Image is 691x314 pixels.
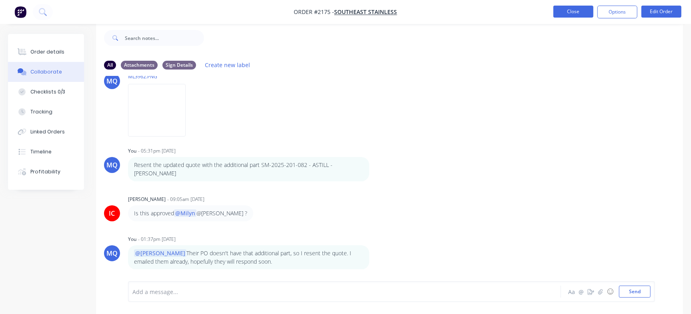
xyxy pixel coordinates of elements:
button: Timeline [8,142,84,162]
div: - 01:37pm [DATE] [138,236,176,243]
button: Send [619,286,651,298]
p: Their PO doesn't have that additional part, so I resent the quote. I emailed them already, hopefu... [134,249,363,266]
div: Timeline [30,148,52,155]
img: Factory [14,6,26,18]
button: Order details [8,42,84,62]
div: [PERSON_NAME] [128,196,166,203]
p: ML3962.PNG [128,73,194,80]
button: Create new label [201,60,254,70]
span: @[PERSON_NAME] [134,249,186,257]
button: Checklists 0/3 [8,82,84,102]
button: Close [553,6,593,18]
div: Profitability [30,168,60,175]
div: MQ [106,248,118,258]
div: Linked Orders [30,128,65,135]
a: Southeast Stainless [334,8,397,16]
div: MQ [106,160,118,170]
button: Edit Order [641,6,681,18]
div: All [104,61,116,70]
span: @Milyn [174,209,196,217]
button: Options [597,6,637,18]
div: - 05:31pm [DATE] [138,147,176,155]
button: Profitability [8,162,84,182]
button: Tracking [8,102,84,122]
button: Collaborate [8,62,84,82]
p: Is this approved @[PERSON_NAME] ? [134,209,247,217]
input: Search notes... [125,30,204,46]
div: Collaborate [30,68,62,76]
div: You [128,236,136,243]
button: Aa [567,287,577,296]
div: You [128,147,136,155]
div: - 09:05am [DATE] [167,196,204,203]
p: Resent the updated quote with the additional part SM-2025-201-082 - ASTILL - [PERSON_NAME] [134,161,363,177]
div: Order details [30,48,64,56]
button: ☺ [605,287,615,296]
button: @ [577,287,586,296]
div: MQ [106,76,118,86]
div: IC [109,209,115,218]
span: Order #2175 - [294,8,334,16]
div: Tracking [30,108,52,115]
button: Linked Orders [8,122,84,142]
div: Attachments [121,61,158,70]
div: Sign Details [162,61,196,70]
div: Checklists 0/3 [30,88,65,95]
